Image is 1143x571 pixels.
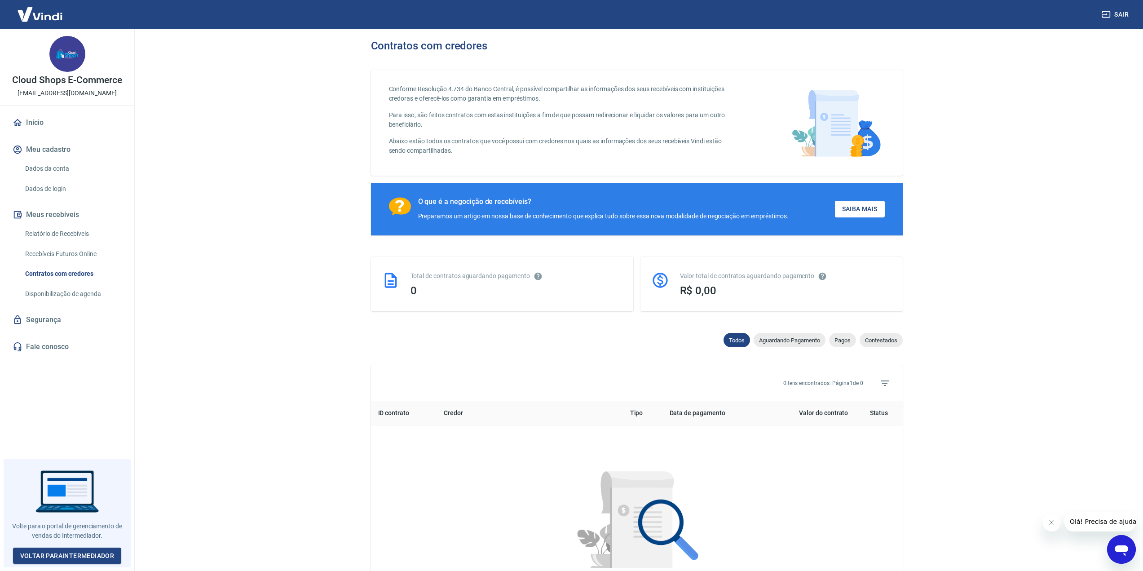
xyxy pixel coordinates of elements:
[534,272,543,281] svg: Esses contratos não se referem à Vindi, mas sim a outras instituições.
[754,333,825,347] div: Aguardando Pagamento
[11,205,124,225] button: Meus recebíveis
[818,272,827,281] svg: O valor comprometido não se refere a pagamentos pendentes na Vindi e sim como garantia a outras i...
[680,284,717,297] span: R$ 0,00
[22,285,124,303] a: Disponibilização de agenda
[724,333,750,347] div: Todos
[418,212,789,221] div: Preparamos um artigo em nossa base de conhecimento que explica tudo sobre essa nova modalidade de...
[1043,513,1061,531] iframe: Fechar mensagem
[410,271,622,281] div: Total de contratos aguardando pagamento
[437,401,622,425] th: Credor
[754,337,825,344] span: Aguardando Pagamento
[763,401,855,425] th: Valor do contrato
[1100,6,1132,23] button: Sair
[1107,535,1136,564] iframe: Botão para abrir a janela de mensagens
[829,337,856,344] span: Pagos
[680,271,892,281] div: Valor total de contratos aguardando pagamento
[860,337,903,344] span: Contestados
[787,84,885,161] img: main-image.9f1869c469d712ad33ce.png
[874,372,896,394] span: Filtros
[22,245,124,263] a: Recebíveis Futuros Online
[11,140,124,159] button: Meu cadastro
[11,0,69,28] img: Vindi
[371,401,437,425] th: ID contrato
[623,401,662,425] th: Tipo
[12,75,122,85] p: Cloud Shops E-Commerce
[418,197,789,206] div: O que é a negocição de recebíveis?
[1064,512,1136,531] iframe: Mensagem da empresa
[389,137,736,155] p: Abaixo estão todos os contratos que você possui com credores nos quais as informações dos seus re...
[860,333,903,347] div: Contestados
[11,113,124,133] a: Início
[11,310,124,330] a: Segurança
[389,111,736,129] p: Para isso, são feitos contratos com estas instituições a fim de que possam redirecionar e liquida...
[855,401,902,425] th: Status
[22,225,124,243] a: Relatório de Recebíveis
[389,84,736,103] p: Conforme Resolução 4.734 do Banco Central, é possível compartilhar as informações dos seus recebí...
[22,265,124,283] a: Contratos com credores
[22,180,124,198] a: Dados de login
[5,6,75,13] span: Olá! Precisa de ajuda?
[371,40,488,52] h3: Contratos com credores
[11,337,124,357] a: Fale conosco
[18,89,117,98] p: [EMAIL_ADDRESS][DOMAIN_NAME]
[783,379,863,387] p: 0 itens encontrados. Página 1 de 0
[22,159,124,178] a: Dados da conta
[662,401,764,425] th: Data de pagamento
[410,284,622,297] div: 0
[724,337,750,344] span: Todos
[13,548,122,564] a: Voltar paraIntermediador
[389,197,411,216] img: Ícone com um ponto de interrogação.
[829,333,856,347] div: Pagos
[49,36,85,72] img: 75d1b345-b880-44e5-8031-11fe0b182f18.jpeg
[835,201,885,217] a: Saiba Mais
